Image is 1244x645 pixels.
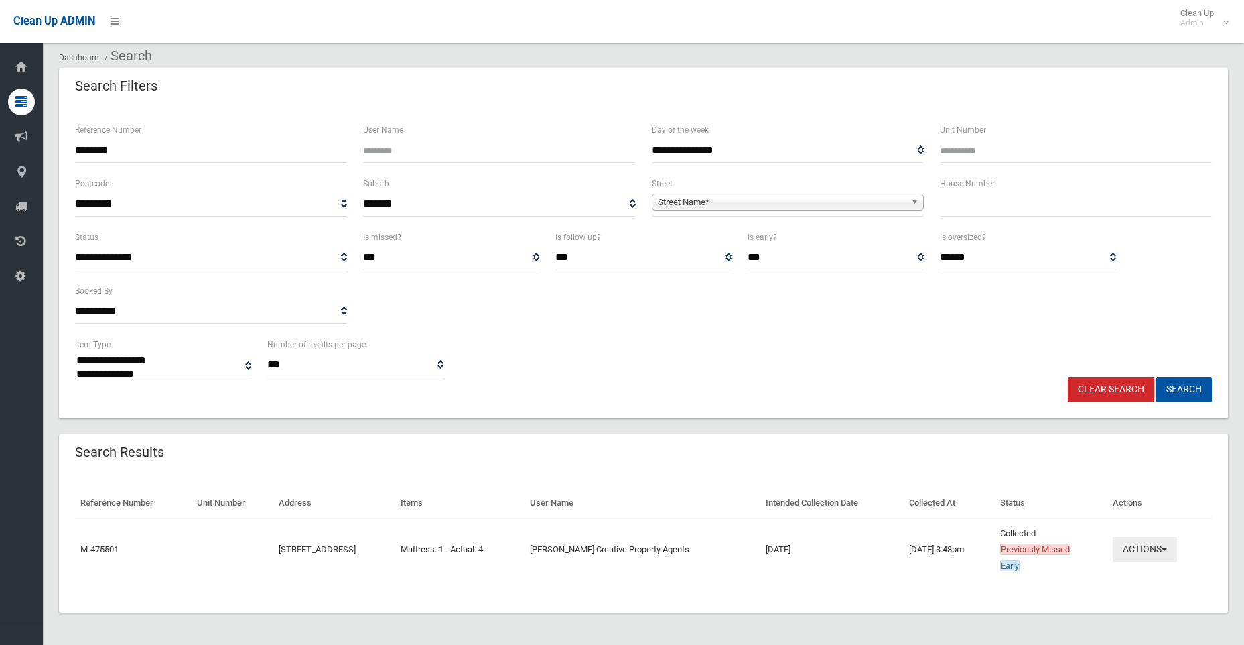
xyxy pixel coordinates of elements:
span: Street Name* [658,194,906,211]
a: Clear Search [1068,377,1154,402]
td: [PERSON_NAME] Creative Property Agents [525,518,761,581]
th: User Name [525,488,761,518]
button: Actions [1113,537,1177,562]
label: Item Type [75,337,111,352]
li: Search [101,44,152,68]
span: Clean Up ADMIN [13,15,95,27]
label: House Number [940,176,995,191]
header: Search Results [59,439,180,465]
a: [STREET_ADDRESS] [279,544,356,554]
th: Intended Collection Date [760,488,904,518]
span: Clean Up [1174,8,1227,28]
span: Previously Missed [1000,544,1070,555]
th: Status [995,488,1107,518]
a: M-475501 [80,544,119,554]
label: Number of results per page [267,337,366,352]
label: Is missed? [363,230,401,245]
label: Suburb [363,176,389,191]
td: Mattress: 1 - Actual: 4 [395,518,525,581]
a: Dashboard [59,53,99,62]
label: User Name [363,123,403,137]
th: Items [395,488,525,518]
label: Street [652,176,673,191]
label: Is oversized? [940,230,986,245]
label: Postcode [75,176,109,191]
label: Is early? [748,230,777,245]
td: [DATE] 3:48pm [904,518,995,581]
label: Is follow up? [555,230,601,245]
label: Status [75,230,98,245]
button: Search [1156,377,1212,402]
label: Day of the week [652,123,709,137]
small: Admin [1180,18,1214,28]
th: Unit Number [192,488,273,518]
th: Address [273,488,395,518]
th: Reference Number [75,488,192,518]
th: Actions [1107,488,1212,518]
header: Search Filters [59,73,174,99]
td: Collected [995,518,1107,581]
label: Booked By [75,284,113,298]
label: Unit Number [940,123,986,137]
span: Early [1000,560,1020,571]
td: [DATE] [760,518,904,581]
label: Reference Number [75,123,141,137]
th: Collected At [904,488,995,518]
